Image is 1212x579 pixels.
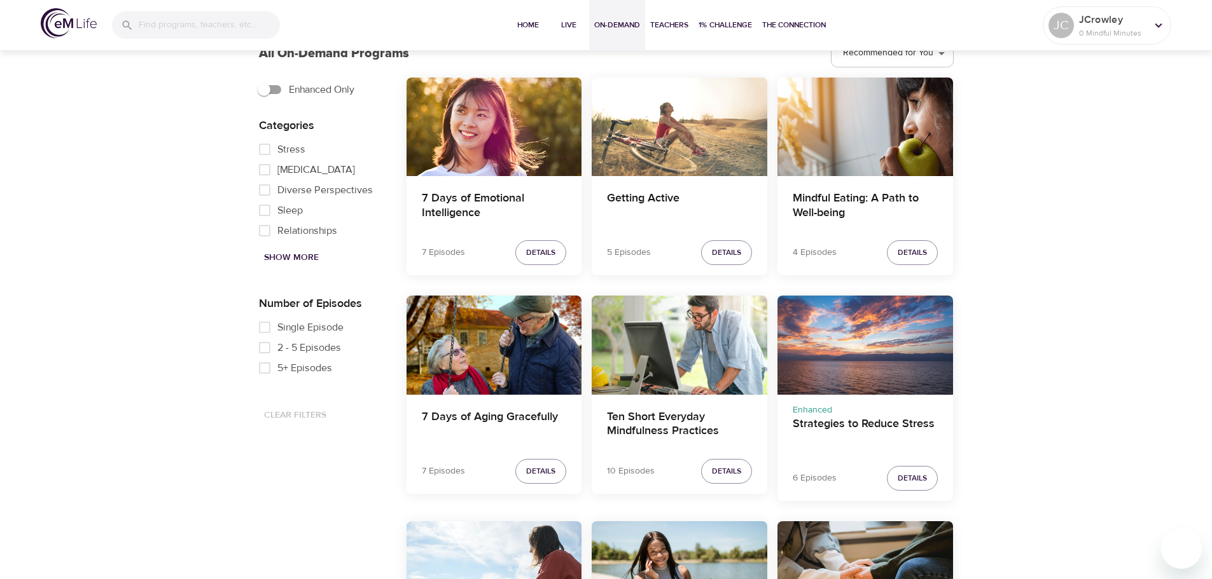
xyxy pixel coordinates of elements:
p: All On-Demand Programs [259,44,409,63]
button: Details [701,240,752,265]
p: Categories [259,117,386,134]
div: JC [1048,13,1074,38]
button: Strategies to Reduce Stress [777,296,953,394]
img: logo [41,8,97,38]
h4: 7 Days of Emotional Intelligence [422,191,567,222]
button: 7 Days of Aging Gracefully [407,296,582,394]
span: Sleep [277,203,303,218]
button: Getting Active [592,78,767,176]
span: Details [898,472,927,485]
span: The Connection [762,18,826,32]
h4: Mindful Eating: A Path to Well-being [793,191,938,222]
span: Diverse Perspectives [277,182,373,198]
button: Details [701,459,752,484]
p: 4 Episodes [793,246,837,259]
p: 0 Mindful Minutes [1079,27,1146,39]
h4: Ten Short Everyday Mindfulness Practices [607,410,752,440]
button: Show More [259,246,324,269]
span: Details [526,465,555,478]
span: Show More [264,250,319,266]
iframe: Button to launch messaging window [1161,528,1202,569]
button: 7 Days of Emotional Intelligence [407,78,582,176]
span: Single Episode [277,320,344,335]
span: 5+ Episodes [277,360,332,376]
span: 2 - 5 Episodes [277,340,341,355]
input: Find programs, teachers, etc... [139,11,280,39]
button: Details [515,459,566,484]
p: 7 Episodes [422,465,465,478]
h4: Strategies to Reduce Stress [793,417,938,447]
span: Relationships [277,223,337,238]
span: [MEDICAL_DATA] [277,162,355,177]
span: Live [554,18,584,32]
span: Enhanced [793,404,832,416]
h4: 7 Days of Aging Gracefully [422,410,567,440]
span: Details [712,246,741,259]
span: Details [712,465,741,478]
button: Ten Short Everyday Mindfulness Practices [592,296,767,394]
p: 7 Episodes [422,246,465,259]
span: Details [526,246,555,259]
h4: Getting Active [607,191,752,222]
span: Details [898,246,927,259]
button: Mindful Eating: A Path to Well-being [777,78,953,176]
span: Teachers [650,18,688,32]
p: 6 Episodes [793,472,837,485]
button: Details [887,240,938,265]
span: Home [513,18,543,32]
p: Number of Episodes [259,295,386,312]
span: 1% Challenge [699,18,752,32]
span: On-Demand [594,18,640,32]
span: Enhanced Only [289,82,354,97]
p: 10 Episodes [607,465,655,478]
p: 5 Episodes [607,246,651,259]
p: JCrowley [1079,12,1146,27]
span: Stress [277,142,305,157]
button: Details [515,240,566,265]
button: Details [887,466,938,491]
